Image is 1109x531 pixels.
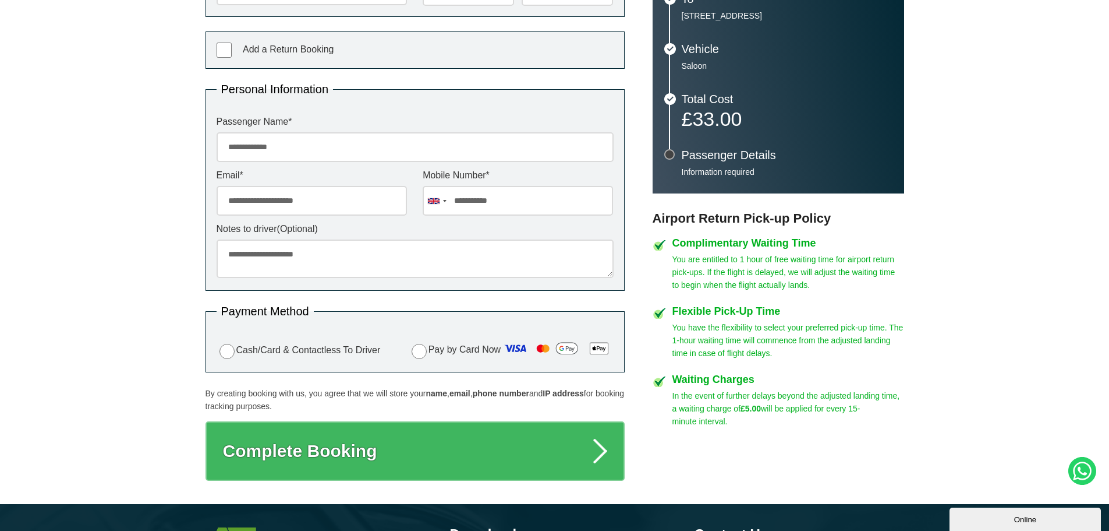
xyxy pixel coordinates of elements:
h3: Vehicle [682,43,892,55]
p: You have the flexibility to select your preferred pick-up time. The 1-hour waiting time will comm... [672,321,904,360]
label: Email [217,171,407,180]
strong: £5.00 [740,404,761,413]
iframe: chat widget [949,505,1103,531]
span: 33.00 [692,108,742,130]
p: In the event of further delays beyond the adjusted landing time, a waiting charge of will be appl... [672,389,904,428]
input: Cash/Card & Contactless To Driver [219,344,235,359]
span: Add a Return Booking [243,44,334,54]
div: United Kingdom: +44 [423,187,450,215]
p: £ [682,111,892,127]
strong: email [449,389,470,398]
strong: phone number [473,389,529,398]
legend: Personal Information [217,83,334,95]
input: Pay by Card Now [412,344,427,359]
h4: Flexible Pick-Up Time [672,306,904,317]
p: By creating booking with us, you agree that we will store your , , and for booking tracking purpo... [205,387,625,413]
p: You are entitled to 1 hour of free waiting time for airport return pick-ups. If the flight is del... [672,253,904,291]
label: Mobile Number [423,171,613,180]
legend: Payment Method [217,305,314,317]
label: Pay by Card Now [409,339,614,361]
label: Cash/Card & Contactless To Driver [217,342,381,359]
strong: name [426,389,447,398]
p: [STREET_ADDRESS] [682,10,892,21]
h4: Waiting Charges [672,374,904,385]
h4: Complimentary Waiting Time [672,238,904,248]
h3: Airport Return Pick-up Policy [653,211,904,226]
h3: Passenger Details [682,149,892,161]
p: Saloon [682,61,892,71]
label: Notes to driver [217,224,614,234]
h3: Total Cost [682,93,892,105]
p: Information required [682,167,892,177]
span: (Optional) [277,224,318,234]
label: Passenger Name [217,117,614,126]
input: Add a Return Booking [217,43,232,58]
strong: IP address [543,389,584,398]
button: Complete Booking [205,421,625,481]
